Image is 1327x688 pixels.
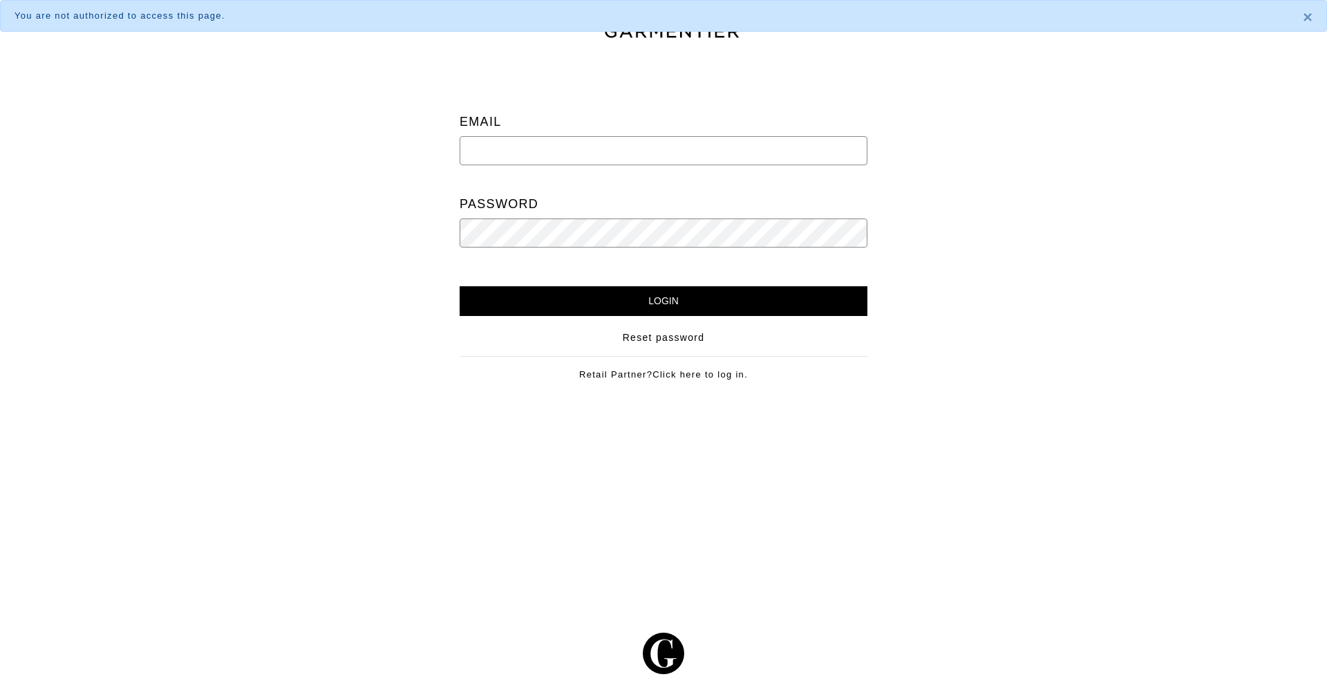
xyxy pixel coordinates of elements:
input: Login [460,286,867,316]
label: Password [460,190,538,219]
span: × [1303,8,1312,26]
a: Click here to log in. [652,369,748,380]
label: Email [460,108,502,136]
img: g-602364139e5867ba59c769ce4266a9601a3871a1516a6a4c3533f4bc45e69684.svg [643,633,684,674]
a: Reset password [623,331,705,345]
div: You are not authorized to access this page. [15,9,1282,23]
div: Retail Partner? [460,356,867,382]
